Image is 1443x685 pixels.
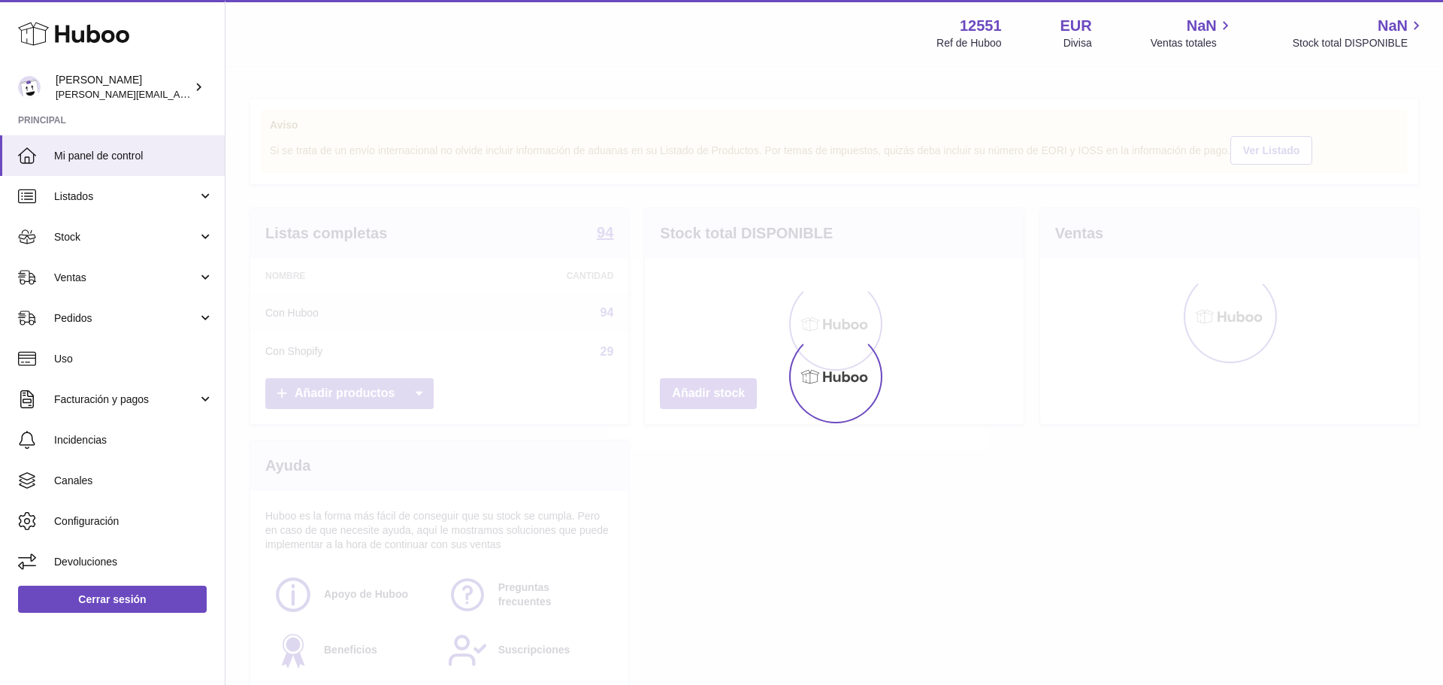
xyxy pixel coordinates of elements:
[54,230,198,244] span: Stock
[936,36,1001,50] div: Ref de Huboo
[54,149,213,163] span: Mi panel de control
[54,393,198,407] span: Facturación y pagos
[1151,36,1234,50] span: Ventas totales
[54,474,213,488] span: Canales
[1293,16,1425,50] a: NaN Stock total DISPONIBLE
[1293,36,1425,50] span: Stock total DISPONIBLE
[960,16,1002,36] strong: 12551
[1378,16,1408,36] span: NaN
[1060,16,1092,36] strong: EUR
[54,352,213,366] span: Uso
[54,189,198,204] span: Listados
[1063,36,1092,50] div: Divisa
[54,433,213,447] span: Incidencias
[1187,16,1217,36] span: NaN
[18,586,207,613] a: Cerrar sesión
[54,555,213,569] span: Devoluciones
[54,271,198,285] span: Ventas
[54,514,213,529] span: Configuración
[54,311,198,326] span: Pedidos
[56,88,382,100] span: [PERSON_NAME][EMAIL_ADDRESS][PERSON_NAME][DOMAIN_NAME]
[1151,16,1234,50] a: NaN Ventas totales
[56,73,191,102] div: [PERSON_NAME]
[18,76,41,99] img: gerardo.montoiro@cleverenterprise.es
